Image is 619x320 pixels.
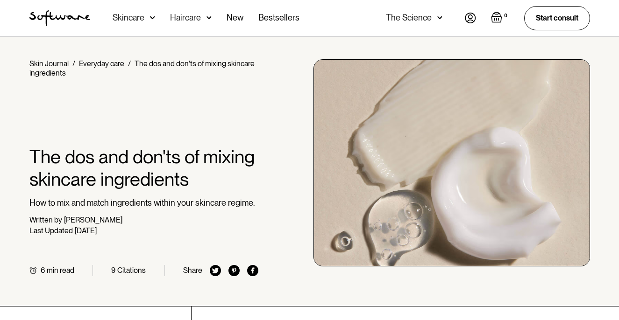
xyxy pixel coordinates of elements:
[491,12,509,25] a: Open empty cart
[29,59,69,68] a: Skin Journal
[210,265,221,276] img: twitter icon
[47,266,74,275] div: min read
[206,13,212,22] img: arrow down
[29,59,255,77] div: The dos and don'ts of mixing skincare ingredients
[247,265,258,276] img: facebook icon
[502,12,509,20] div: 0
[29,216,62,224] div: Written by
[437,13,442,22] img: arrow down
[170,13,201,22] div: Haircare
[117,266,146,275] div: Citations
[64,216,122,224] div: [PERSON_NAME]
[29,146,259,190] h1: The dos and don'ts of mixing skincare ingredients
[41,266,45,275] div: 6
[111,266,115,275] div: 9
[29,198,259,208] p: How to mix and match ingredients within your skincare regime.
[29,226,73,235] div: Last Updated
[524,6,590,30] a: Start consult
[150,13,155,22] img: arrow down
[29,10,90,26] a: home
[29,10,90,26] img: Software Logo
[386,13,432,22] div: The Science
[228,265,240,276] img: pinterest icon
[128,59,131,68] div: /
[79,59,124,68] a: Everyday care
[183,266,202,275] div: Share
[72,59,75,68] div: /
[113,13,144,22] div: Skincare
[75,226,97,235] div: [DATE]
